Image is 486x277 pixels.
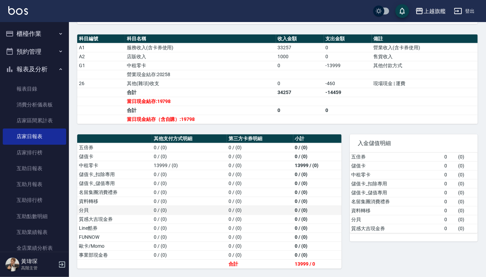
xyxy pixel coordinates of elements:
[21,258,56,265] h5: 黃瑋琛
[77,161,152,170] td: 中租零卡
[443,206,456,215] td: 0
[456,153,478,162] td: ( 0 )
[293,259,342,268] td: 13999 / 0
[350,224,443,233] td: 質感大吉現金券
[276,61,324,70] td: 0
[293,143,342,152] td: 0 / (0)
[456,179,478,188] td: ( 0 )
[350,161,443,170] td: 儲值卡
[324,34,372,43] th: 支出金額
[125,34,276,43] th: 科目名稱
[350,188,443,197] td: 儲值卡_儲值專用
[451,5,478,18] button: 登出
[3,176,66,192] a: 互助月報表
[443,197,456,206] td: 0
[456,215,478,224] td: ( 0 )
[293,250,342,259] td: 0 / (0)
[372,34,478,43] th: 備註
[443,215,456,224] td: 0
[227,188,293,197] td: 0 / (0)
[3,81,66,97] a: 報表目錄
[227,179,293,188] td: 0 / (0)
[3,224,66,240] a: 互助業績報表
[456,161,478,170] td: ( 0 )
[324,43,372,52] td: 0
[443,188,456,197] td: 0
[125,88,276,97] td: 合計
[227,233,293,242] td: 0 / (0)
[293,242,342,250] td: 0 / (0)
[227,143,293,152] td: 0 / (0)
[350,179,443,188] td: 儲值卡_扣除專用
[324,88,372,97] td: -14459
[227,152,293,161] td: 0 / (0)
[77,233,152,242] td: FUNNOW
[77,34,478,124] table: a dense table
[443,161,456,170] td: 0
[3,129,66,144] a: 店家日報表
[324,79,372,88] td: -460
[276,79,324,88] td: 0
[3,25,66,43] button: 櫃檯作業
[125,106,276,115] td: 合計
[77,43,125,52] td: A1
[77,215,152,224] td: 質感大吉現金券
[152,215,227,224] td: 0 / (0)
[152,188,227,197] td: 0 / (0)
[293,224,342,233] td: 0 / (0)
[293,215,342,224] td: 0 / (0)
[456,188,478,197] td: ( 0 )
[443,153,456,162] td: 0
[324,61,372,70] td: -13999
[227,206,293,215] td: 0 / (0)
[227,250,293,259] td: 0 / (0)
[3,113,66,129] a: 店家區間累計表
[456,206,478,215] td: ( 0 )
[372,52,478,61] td: 售貨收入
[350,153,443,162] td: 五倍券
[443,179,456,188] td: 0
[443,170,456,179] td: 0
[293,188,342,197] td: 0 / (0)
[3,161,66,176] a: 互助日報表
[293,152,342,161] td: 0 / (0)
[227,170,293,179] td: 0 / (0)
[152,242,227,250] td: 0 / (0)
[152,134,227,143] th: 其他支付方式明細
[77,188,152,197] td: 名留集團消費禮券
[77,179,152,188] td: 儲值卡_儲值專用
[125,79,276,88] td: 其他(雜項)收支
[125,43,276,52] td: 服務收入(含卡券使用)
[3,97,66,113] a: 消費分析儀表板
[372,43,478,52] td: 營業收入(含卡券使用)
[227,161,293,170] td: 0 / (0)
[350,206,443,215] td: 資料轉移
[152,152,227,161] td: 0 / (0)
[293,206,342,215] td: 0 / (0)
[152,197,227,206] td: 0 / (0)
[227,224,293,233] td: 0 / (0)
[227,215,293,224] td: 0 / (0)
[77,79,125,88] td: 26
[276,106,324,115] td: 0
[372,79,478,88] td: 現場現金 | 運費
[125,97,276,106] td: 當日現金結存:19798
[77,52,125,61] td: A2
[324,52,372,61] td: 0
[456,197,478,206] td: ( 0 )
[77,206,152,215] td: 分貝
[77,242,152,250] td: 歐卡/Momo
[293,161,342,170] td: 13999 / (0)
[8,6,28,15] img: Logo
[358,140,469,147] span: 入金儲值明細
[152,179,227,188] td: 0 / (0)
[77,224,152,233] td: Line酷券
[3,145,66,161] a: 店家排行榜
[350,197,443,206] td: 名留集團消費禮券
[152,143,227,152] td: 0 / (0)
[350,153,478,233] table: a dense table
[276,52,324,61] td: 1000
[395,4,409,18] button: save
[293,179,342,188] td: 0 / (0)
[372,61,478,70] td: 其他付款方式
